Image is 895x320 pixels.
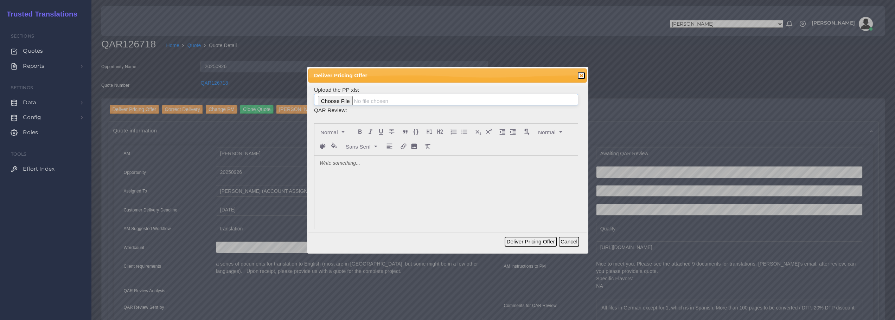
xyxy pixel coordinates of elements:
h2: Trusted Translations [2,10,77,18]
span: Settings [11,85,33,90]
span: Tools [11,151,27,157]
a: Config [5,110,86,125]
span: Roles [23,129,38,136]
a: Trusted Translations [2,8,77,20]
td: QAR Review: [314,106,578,115]
a: Reports [5,59,86,73]
td: Upload the PP xls: [314,85,578,106]
a: Quotes [5,44,86,58]
span: Reports [23,62,44,70]
a: Effort Index [5,162,86,176]
span: Effort Index [23,165,55,173]
span: Sections [11,33,34,39]
button: Close [578,72,585,79]
span: Quotes [23,47,43,55]
a: Roles [5,125,86,140]
span: Data [23,99,36,106]
a: Data [5,95,86,110]
button: Deliver Pricing Offer [505,237,556,247]
button: Cancel [559,237,579,247]
span: Deliver Pricing Offer [314,71,554,79]
span: Config [23,113,41,121]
